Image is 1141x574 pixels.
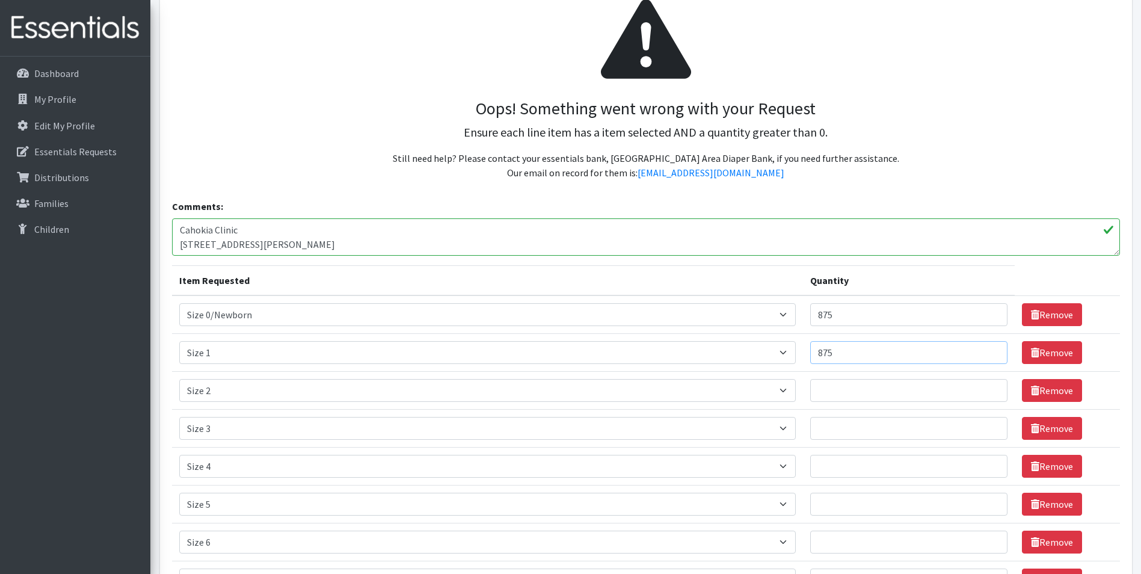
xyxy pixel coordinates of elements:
[5,8,146,48] img: HumanEssentials
[1022,417,1082,440] a: Remove
[5,61,146,85] a: Dashboard
[34,146,117,158] p: Essentials Requests
[172,266,804,296] th: Item Requested
[5,114,146,138] a: Edit My Profile
[172,218,1120,256] textarea: Cahokia Clinic [STREET_ADDRESS][PERSON_NAME]
[34,197,69,209] p: Families
[34,120,95,132] p: Edit My Profile
[34,67,79,79] p: Dashboard
[5,87,146,111] a: My Profile
[34,171,89,184] p: Distributions
[1022,455,1082,478] a: Remove
[1022,379,1082,402] a: Remove
[5,217,146,241] a: Children
[1022,493,1082,516] a: Remove
[182,151,1110,180] p: Still need help? Please contact your essentials bank, [GEOGRAPHIC_DATA] Area Diaper Bank, if you ...
[1022,341,1082,364] a: Remove
[638,167,784,179] a: [EMAIL_ADDRESS][DOMAIN_NAME]
[803,266,1015,296] th: Quantity
[1022,303,1082,326] a: Remove
[172,199,223,214] label: Comments:
[5,140,146,164] a: Essentials Requests
[34,93,76,105] p: My Profile
[5,191,146,215] a: Families
[182,123,1110,141] p: Ensure each line item has a item selected AND a quantity greater than 0.
[5,165,146,190] a: Distributions
[1022,531,1082,554] a: Remove
[34,223,69,235] p: Children
[182,99,1110,119] h3: Oops! Something went wrong with your Request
